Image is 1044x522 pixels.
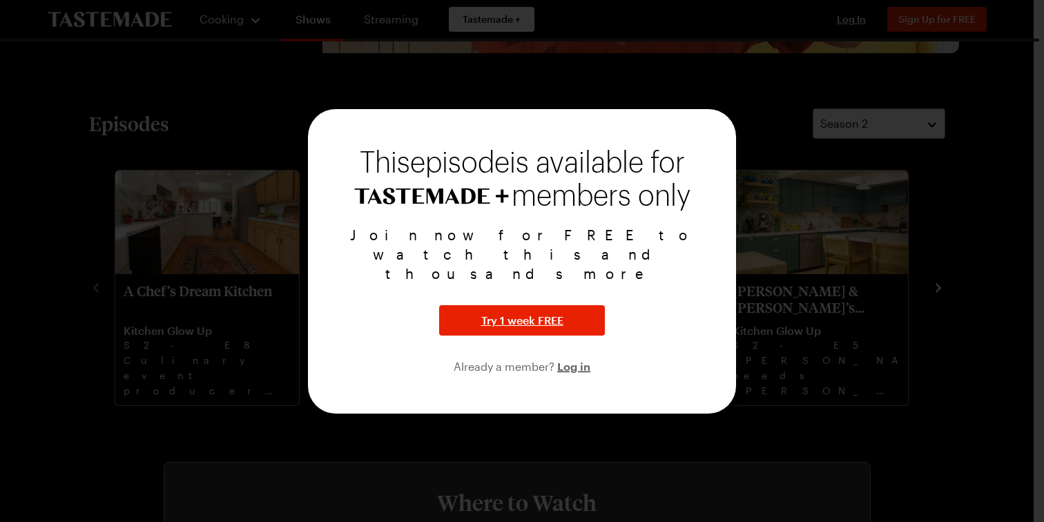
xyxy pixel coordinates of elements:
[439,305,605,336] button: Try 1 week FREE
[557,358,590,374] button: Log in
[354,188,509,204] img: Tastemade+
[360,149,685,177] span: This episode is available for
[454,360,557,373] span: Already a member?
[512,181,690,211] span: members only
[325,225,719,283] p: Join now for FREE to watch this and thousands more
[481,312,563,329] span: Try 1 week FREE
